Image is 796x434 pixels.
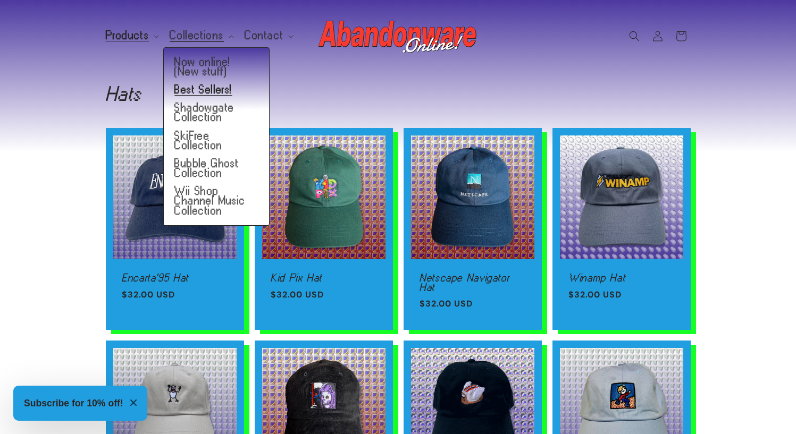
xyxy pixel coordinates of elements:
summary: Search [623,24,646,48]
a: Netscape Navigator Hat [420,273,526,292]
summary: Collections [163,24,238,47]
summary: Products [99,24,164,47]
a: Winamp Hat [568,273,675,283]
a: SkiFree Collection [164,127,269,155]
summary: Contact [238,24,298,47]
a: Shadowgate Collection [164,99,269,126]
a: Best Sellers! [164,81,269,99]
a: Abandonware [314,11,482,61]
span: Products [106,31,149,40]
a: Kid Pix Hat [271,273,377,283]
h1: Hats [106,85,691,102]
a: Now online! (New stuff) [164,53,269,81]
a: Wii Shop Channel Music Collection [164,182,269,220]
span: Contact [245,31,283,40]
a: Encarta'95 Hat [122,273,228,283]
span: Collections [170,31,224,40]
img: Abandonware [319,15,478,57]
a: Bubble Ghost Collection [164,155,269,182]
